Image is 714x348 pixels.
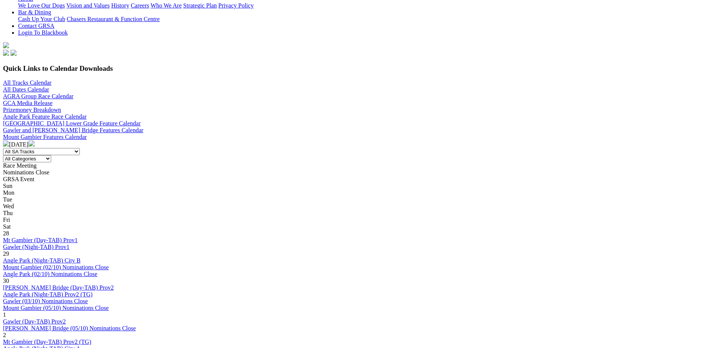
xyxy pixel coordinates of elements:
[3,140,711,148] div: [DATE]
[3,257,81,264] a: Angle Park (Night-TAB) City B
[3,183,711,189] div: Sun
[18,16,65,22] a: Cash Up Your Club
[11,50,17,56] img: twitter.svg
[3,140,9,147] img: chevron-left-pager-white.svg
[18,2,711,9] div: About
[3,264,109,270] a: Mount Gambier (02/10) Nominations Close
[18,9,51,15] a: Bar & Dining
[3,64,711,73] h3: Quick Links to Calendar Downloads
[3,134,87,140] a: Mount Gambier Features Calendar
[3,305,109,311] a: Mount Gambier (05/10) Nominations Close
[3,298,88,304] a: Gawler (03/10) Nominations Close
[3,278,9,284] span: 30
[3,318,66,325] a: Gawler (Day-TAB) Prov2
[3,311,6,318] span: 1
[3,203,711,210] div: Wed
[3,176,711,183] div: GRSA Event
[218,2,254,9] a: Privacy Policy
[3,217,711,223] div: Fri
[3,189,711,196] div: Mon
[66,2,110,9] a: Vision and Values
[3,162,711,169] div: Race Meeting
[3,237,78,243] a: Mt Gambier (Day-TAB) Prov1
[3,86,49,93] a: All Dates Calendar
[3,291,93,298] a: Angle Park (Night-TAB) Prov2 (TG)
[111,2,129,9] a: History
[3,50,9,56] img: facebook.svg
[3,325,136,331] a: [PERSON_NAME] Bridge (05/10) Nominations Close
[183,2,217,9] a: Strategic Plan
[3,120,141,127] a: [GEOGRAPHIC_DATA] Lower Grade Feature Calendar
[3,93,73,99] a: AGRA Group Race Calendar
[29,140,35,147] img: chevron-right-pager-white.svg
[131,2,149,9] a: Careers
[3,332,6,338] span: 2
[3,42,9,48] img: logo-grsa-white.png
[18,16,711,23] div: Bar & Dining
[3,100,53,106] a: GCA Media Release
[3,339,91,345] a: Mt Gambier (Day-TAB) Prov2 (TG)
[3,107,61,113] a: Prizemoney Breakdown
[3,284,114,291] a: [PERSON_NAME] Bridge (Day-TAB) Prov2
[3,244,69,250] a: Gawler (Night-TAB) Prov1
[67,16,160,22] a: Chasers Restaurant & Function Centre
[3,223,711,230] div: Sat
[3,210,711,217] div: Thu
[3,113,87,120] a: Angle Park Feature Race Calendar
[3,250,9,257] span: 29
[18,29,68,36] a: Login To Blackbook
[18,23,54,29] a: Contact GRSA
[3,127,143,133] a: Gawler and [PERSON_NAME] Bridge Features Calendar
[3,271,97,277] a: Angle Park (02/10) Nominations Close
[3,79,52,86] a: All Tracks Calendar
[3,196,711,203] div: Tue
[18,2,65,9] a: We Love Our Dogs
[3,230,9,237] span: 28
[3,169,711,176] div: Nominations Close
[151,2,182,9] a: Who We Are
